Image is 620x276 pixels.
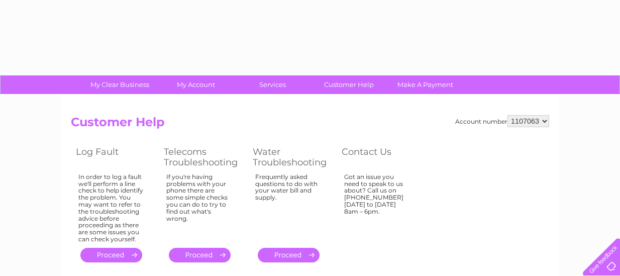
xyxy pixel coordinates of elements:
a: Customer Help [307,75,390,94]
h2: Customer Help [71,115,549,134]
a: . [169,248,231,262]
div: Account number [455,115,549,127]
th: Telecoms Troubleshooting [159,144,248,170]
th: Log Fault [71,144,159,170]
a: Make A Payment [384,75,467,94]
a: My Clear Business [78,75,161,94]
a: My Account [155,75,238,94]
th: Contact Us [337,144,425,170]
a: . [258,248,320,262]
div: Frequently asked questions to do with your water bill and supply. [255,173,322,239]
a: . [80,248,142,262]
div: If you're having problems with your phone there are some simple checks you can do to try to find ... [166,173,233,239]
div: Got an issue you need to speak to us about? Call us on [PHONE_NUMBER] [DATE] to [DATE] 8am – 6pm. [344,173,409,239]
th: Water Troubleshooting [248,144,337,170]
div: In order to log a fault we'll perform a line check to help identify the problem. You may want to ... [78,173,144,243]
a: Services [231,75,314,94]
